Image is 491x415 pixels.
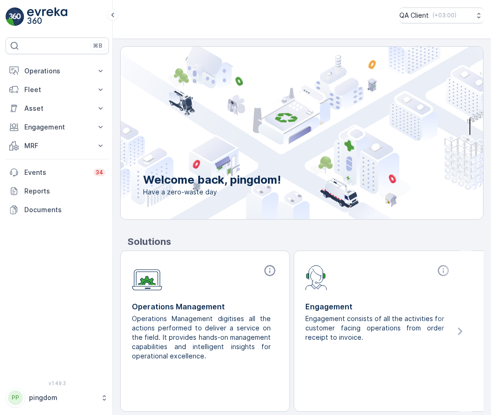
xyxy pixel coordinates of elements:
[24,85,90,94] p: Fleet
[128,235,484,249] p: Solutions
[6,182,109,200] a: Reports
[79,47,483,219] img: city illustration
[24,122,90,132] p: Engagement
[433,12,456,19] p: ( +03:00 )
[8,390,23,405] div: PP
[27,7,67,26] img: logo_light-DOdMpM7g.png
[24,141,90,150] p: MRF
[95,169,103,176] p: 34
[132,314,271,361] p: Operations Management digitises all the actions performed to deliver a service on the field. It p...
[6,380,109,386] span: v 1.49.3
[6,7,24,26] img: logo
[132,264,162,291] img: module-icon
[305,314,444,342] p: Engagement consists of all the activities for customer facing operations from order receipt to in...
[6,136,109,155] button: MRF
[305,301,452,312] p: Engagement
[24,104,90,113] p: Asset
[6,99,109,118] button: Asset
[6,62,109,80] button: Operations
[6,163,109,182] a: Events34
[6,118,109,136] button: Engagement
[399,7,484,23] button: QA Client(+03:00)
[6,388,109,408] button: PPpingdom
[24,66,90,76] p: Operations
[24,168,88,177] p: Events
[132,301,278,312] p: Operations Management
[305,264,327,290] img: module-icon
[399,11,429,20] p: QA Client
[143,172,281,187] p: Welcome back, pingdom!
[24,186,105,196] p: Reports
[6,200,109,219] a: Documents
[93,42,102,50] p: ⌘B
[29,393,96,402] p: pingdom
[6,80,109,99] button: Fleet
[143,187,281,197] span: Have a zero-waste day
[24,205,105,215] p: Documents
